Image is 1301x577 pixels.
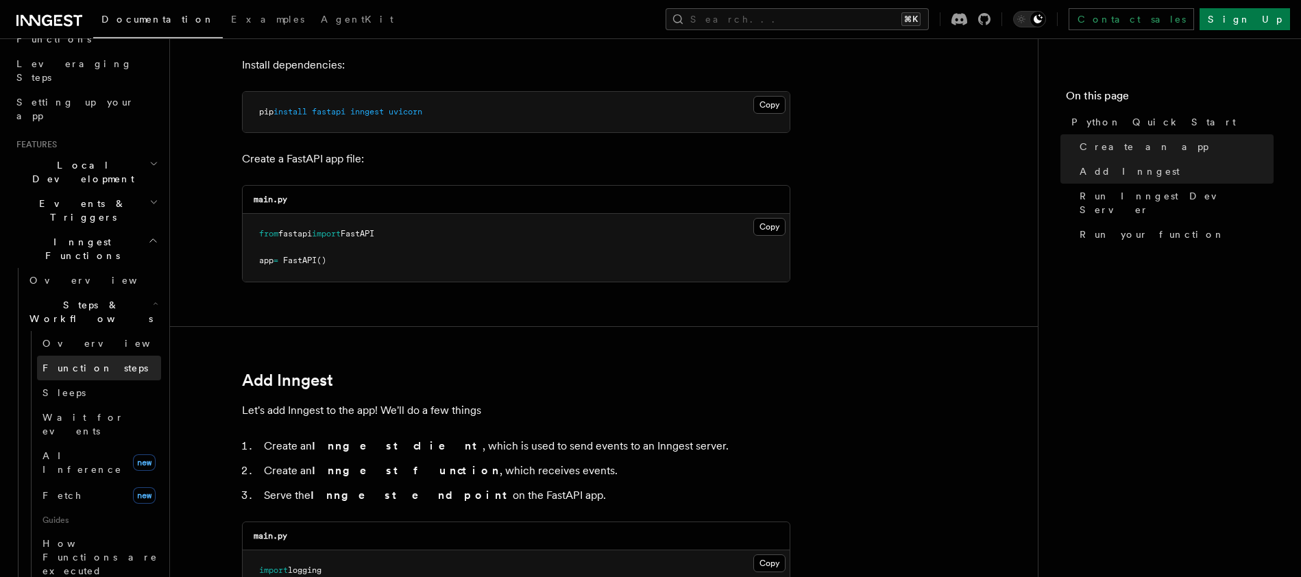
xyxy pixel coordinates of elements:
span: Features [11,139,57,150]
li: Create an , which is used to send events to an Inngest server. [260,437,790,456]
kbd: ⌘K [901,12,921,26]
a: Run your function [1074,222,1274,247]
button: Copy [753,218,786,236]
span: Overview [42,338,184,349]
span: from [259,229,278,238]
button: Copy [753,96,786,114]
span: import [259,565,288,575]
a: Add Inngest [242,371,333,390]
a: Contact sales [1069,8,1194,30]
span: new [133,487,156,504]
span: Examples [231,14,304,25]
a: Wait for events [37,405,161,443]
span: AgentKit [321,14,393,25]
a: AgentKit [313,4,402,37]
span: AI Inference [42,450,122,475]
span: How Functions are executed [42,538,158,576]
button: Steps & Workflows [24,293,161,331]
strong: Inngest endpoint [311,489,513,502]
a: Fetchnew [37,482,161,509]
span: app [259,256,273,265]
h4: On this page [1066,88,1274,110]
code: main.py [254,195,287,204]
span: Overview [29,275,171,286]
span: Setting up your app [16,97,134,121]
span: Run your function [1080,228,1225,241]
button: Toggle dark mode [1013,11,1046,27]
span: inngest [350,107,384,116]
code: main.py [254,531,287,541]
button: Local Development [11,153,161,191]
p: Create a FastAPI app file: [242,149,790,169]
li: Create an , which receives events. [260,461,790,480]
span: Run Inngest Dev Server [1080,189,1274,217]
span: fastapi [312,107,345,116]
button: Copy [753,554,786,572]
strong: Inngest client [312,439,483,452]
span: Function steps [42,363,148,373]
span: Leveraging Steps [16,58,132,83]
p: Let's add Inngest to the app! We'll do a few things [242,401,790,420]
a: Add Inngest [1074,159,1274,184]
span: install [273,107,307,116]
span: Wait for events [42,412,124,437]
span: FastAPI [283,256,317,265]
button: Events & Triggers [11,191,161,230]
span: FastAPI [341,229,374,238]
span: Add Inngest [1080,164,1180,178]
span: pip [259,107,273,116]
span: Create an app [1080,140,1208,154]
a: Sleeps [37,380,161,405]
span: fastapi [278,229,312,238]
span: Documentation [101,14,215,25]
span: Python Quick Start [1071,115,1236,129]
span: Events & Triggers [11,197,149,224]
span: import [312,229,341,238]
span: new [133,454,156,471]
span: Inngest Functions [11,235,148,262]
button: Search...⌘K [666,8,929,30]
button: Inngest Functions [11,230,161,268]
a: Leveraging Steps [11,51,161,90]
a: Overview [37,331,161,356]
span: Fetch [42,490,82,501]
span: uvicorn [389,107,422,116]
a: Run Inngest Dev Server [1074,184,1274,222]
p: Install dependencies: [242,56,790,75]
a: AI Inferencenew [37,443,161,482]
span: Steps & Workflows [24,298,153,326]
span: = [273,256,278,265]
span: logging [288,565,321,575]
a: Setting up your app [11,90,161,128]
a: Sign Up [1200,8,1290,30]
a: Overview [24,268,161,293]
span: Guides [37,509,161,531]
a: Function steps [37,356,161,380]
a: Create an app [1074,134,1274,159]
span: () [317,256,326,265]
li: Serve the on the FastAPI app. [260,486,790,505]
strong: Inngest function [312,464,500,477]
a: Documentation [93,4,223,38]
a: Python Quick Start [1066,110,1274,134]
span: Local Development [11,158,149,186]
span: Sleeps [42,387,86,398]
a: Examples [223,4,313,37]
